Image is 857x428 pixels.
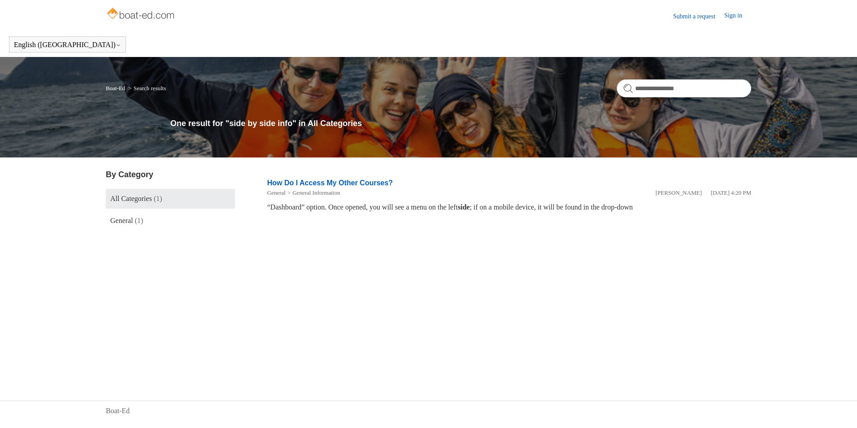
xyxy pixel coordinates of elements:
[458,203,470,211] em: side
[673,12,724,21] a: Submit a request
[106,85,127,92] li: Boat-Ed
[655,188,701,197] li: [PERSON_NAME]
[267,189,286,196] a: General
[14,41,121,49] button: English ([GEOGRAPHIC_DATA])
[711,189,751,196] time: 01/05/2024, 16:20
[127,85,166,92] li: Search results
[170,118,751,130] h1: One result for "side by side info" in All Categories
[106,5,177,23] img: Boat-Ed Help Center home page
[617,79,751,97] input: Search
[106,85,125,92] a: Boat-Ed
[110,217,133,224] span: General
[110,195,152,202] span: All Categories
[106,406,130,416] a: Boat-Ed
[106,189,235,209] a: All Categories (1)
[106,169,235,181] h3: By Category
[286,188,340,197] li: General Information
[154,195,162,202] span: (1)
[106,211,235,231] a: General (1)
[135,217,143,224] span: (1)
[267,202,751,213] div: “Dashboard” option. Once opened, you will see a menu on the left ; if on a mobile device, it will...
[267,179,393,187] a: How Do I Access My Other Courses?
[724,11,751,22] a: Sign in
[292,189,340,196] a: General Information
[267,188,286,197] li: General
